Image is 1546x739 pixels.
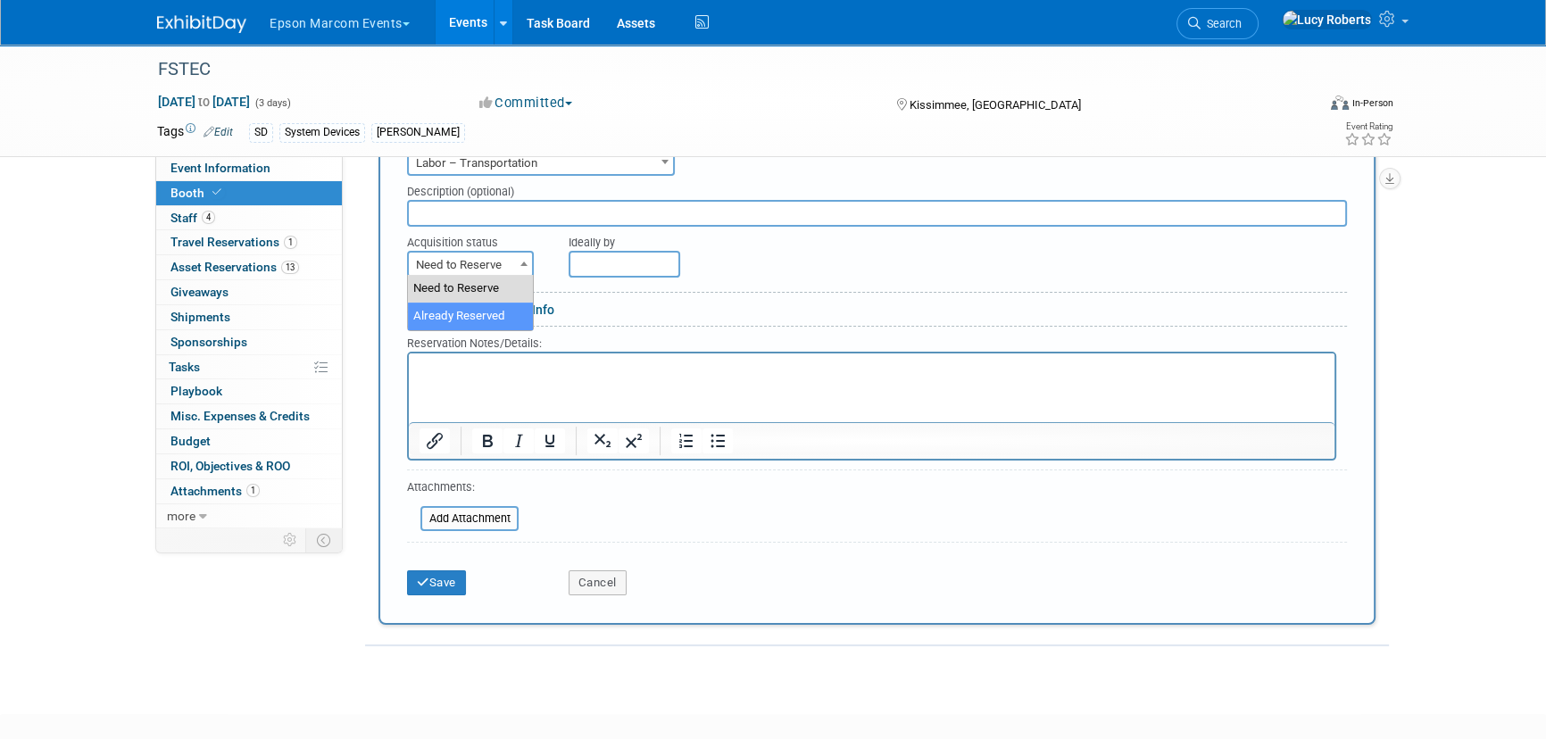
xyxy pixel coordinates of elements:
div: In-Person [1351,96,1393,110]
span: more [167,509,195,523]
div: Description (optional) [407,176,1347,200]
a: Staff4 [156,206,342,230]
div: FSTEC [152,54,1288,86]
span: Event Information [170,161,270,175]
span: Asset Reservations [170,260,299,274]
span: Travel Reservations [170,235,297,249]
button: Bold [472,428,503,453]
img: Format-Inperson.png [1331,95,1349,110]
span: 13 [281,261,299,274]
a: Event Information [156,156,342,180]
span: [DATE] [DATE] [157,94,251,110]
button: Cancel [569,570,627,595]
button: Underline [535,428,565,453]
img: Lucy Roberts [1282,10,1372,29]
span: Giveaways [170,285,229,299]
i: Booth reservation complete [212,187,221,197]
img: ExhibitDay [157,15,246,33]
button: Subscript [587,428,618,453]
span: Playbook [170,384,222,398]
td: Personalize Event Tab Strip [275,528,306,552]
a: Attachments1 [156,479,342,503]
a: Shipments [156,305,342,329]
span: to [195,95,212,109]
div: Event Format [1209,93,1393,120]
button: Committed [473,94,579,112]
span: Need to Reserve [409,253,532,278]
button: Bullet list [702,428,733,453]
a: Giveaways [156,280,342,304]
a: ROI, Objectives & ROO [156,454,342,478]
span: 4 [202,211,215,224]
div: SD [249,123,273,142]
span: Need to Reserve [407,251,534,278]
span: ROI, Objectives & ROO [170,459,290,473]
span: Misc. Expenses & Credits [170,409,310,423]
div: Reservation Notes/Details: [407,334,1336,352]
span: Search [1201,17,1242,30]
iframe: Rich Text Area [409,353,1334,422]
li: Need to Reserve [408,275,533,303]
a: Misc. Expenses & Credits [156,404,342,428]
span: Booth [170,186,225,200]
a: Asset Reservations13 [156,255,342,279]
span: Shipments [170,310,230,324]
span: (3 days) [254,97,291,109]
span: Labor – Transportation [409,151,673,176]
a: Playbook [156,379,342,403]
button: Numbered list [671,428,702,453]
span: Tasks [169,360,200,374]
button: Italic [503,428,534,453]
div: [PERSON_NAME] [371,123,465,142]
a: Edit [204,126,233,138]
div: Attachments: [407,479,519,500]
span: Kissimmee, [GEOGRAPHIC_DATA] [909,98,1080,112]
a: Travel Reservations1 [156,230,342,254]
span: 1 [284,236,297,249]
a: more [156,504,342,528]
div: Ideally by [569,227,1267,251]
a: Sponsorships [156,330,342,354]
button: Insert/edit link [420,428,450,453]
a: Budget [156,429,342,453]
a: Search [1176,8,1259,39]
a: Tasks [156,355,342,379]
span: Sponsorships [170,335,247,349]
button: Superscript [619,428,649,453]
span: Labor – Transportation [407,149,675,176]
div: System Devices [279,123,365,142]
td: Toggle Event Tabs [306,528,343,552]
td: Tags [157,122,233,143]
span: Staff [170,211,215,225]
li: Already Reserved [408,303,533,330]
div: Event Rating [1344,122,1392,131]
span: Budget [170,434,211,448]
a: Booth [156,181,342,205]
div: Acquisition status [407,227,542,251]
button: Save [407,570,466,595]
span: 1 [246,484,260,497]
span: Attachments [170,484,260,498]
